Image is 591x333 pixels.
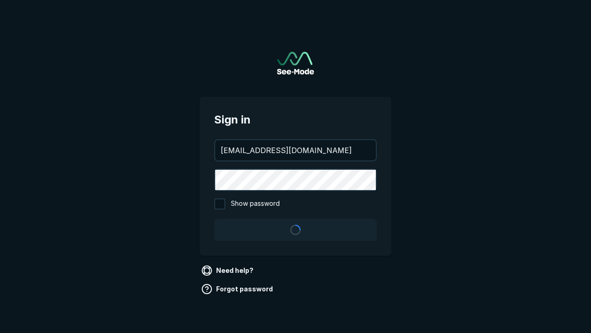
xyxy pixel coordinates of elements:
a: Forgot password [199,282,277,296]
input: your@email.com [215,140,376,160]
span: Sign in [214,111,377,128]
img: See-Mode Logo [277,52,314,74]
span: Show password [231,198,280,210]
a: Need help? [199,263,257,278]
a: Go to sign in [277,52,314,74]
